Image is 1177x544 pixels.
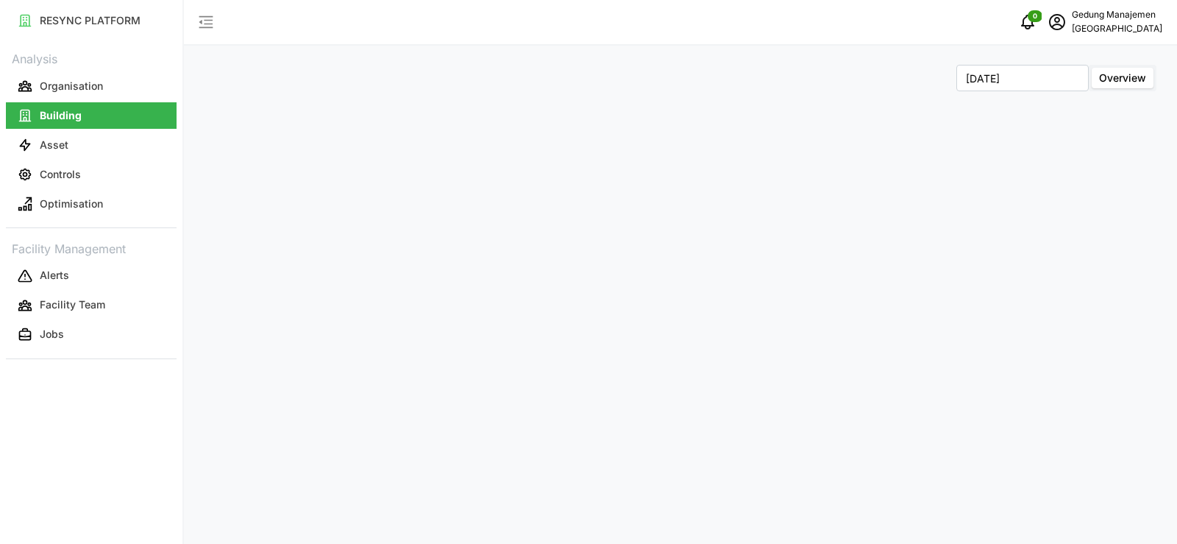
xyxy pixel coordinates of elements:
[6,261,177,291] a: Alerts
[40,138,68,152] p: Asset
[6,292,177,319] button: Facility Team
[6,130,177,160] a: Asset
[6,6,177,35] a: RESYNC PLATFORM
[40,108,82,123] p: Building
[40,79,103,93] p: Organisation
[6,132,177,158] button: Asset
[6,291,177,320] a: Facility Team
[956,65,1089,91] input: Select Month
[1072,8,1162,22] p: Gedung Manajemen
[1033,11,1037,21] span: 0
[6,160,177,189] a: Controls
[6,320,177,350] a: Jobs
[6,71,177,101] a: Organisation
[1072,22,1162,36] p: [GEOGRAPHIC_DATA]
[40,13,141,28] p: RESYNC PLATFORM
[6,237,177,258] p: Facility Management
[6,47,177,68] p: Analysis
[40,167,81,182] p: Controls
[40,297,105,312] p: Facility Team
[6,102,177,129] button: Building
[6,73,177,99] button: Organisation
[6,161,177,188] button: Controls
[6,189,177,219] a: Optimisation
[6,322,177,348] button: Jobs
[1042,7,1072,37] button: schedule
[1099,71,1146,84] span: Overview
[6,263,177,289] button: Alerts
[6,191,177,217] button: Optimisation
[40,327,64,342] p: Jobs
[6,101,177,130] a: Building
[6,7,177,34] button: RESYNC PLATFORM
[40,197,103,211] p: Optimisation
[1013,7,1042,37] button: notifications
[40,268,69,283] p: Alerts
